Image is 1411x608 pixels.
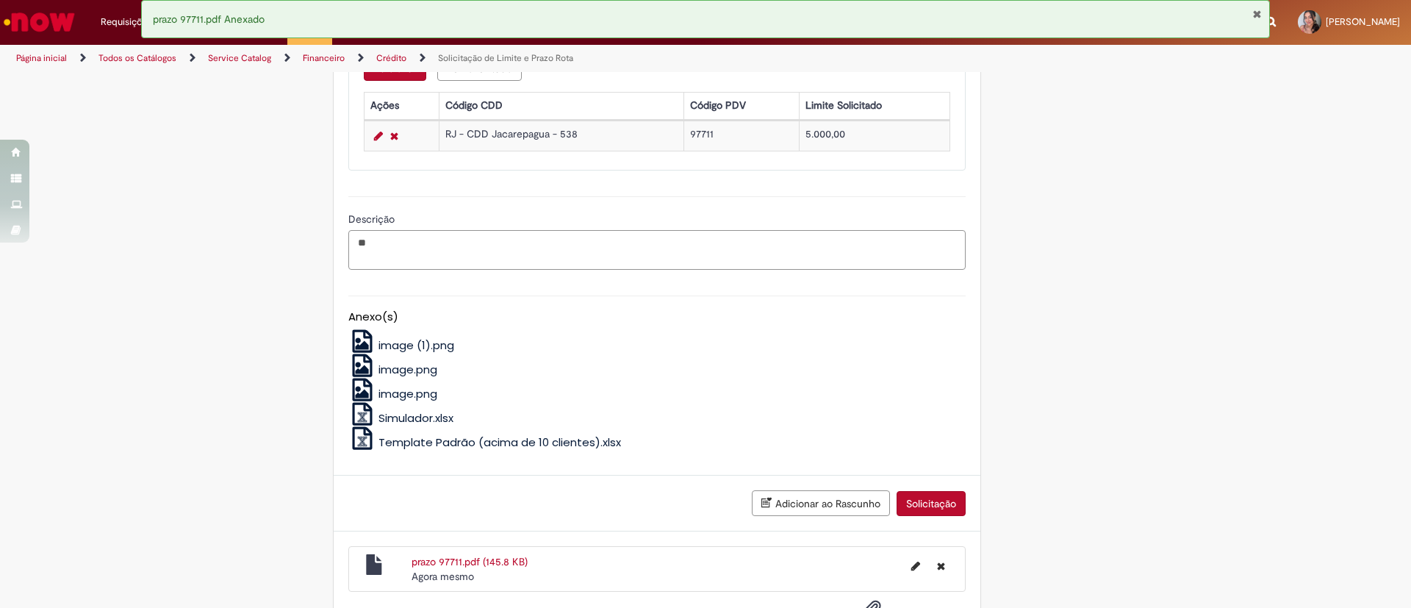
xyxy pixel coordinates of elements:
button: Solicitação [897,491,966,516]
span: image (1).png [378,337,454,353]
th: Ações [364,92,439,119]
a: Crédito [376,52,406,64]
td: 5.000,00 [800,121,950,151]
a: image.png [348,386,438,401]
span: prazo 97711.pdf Anexado [153,12,265,26]
a: Remover linha 1 [387,127,402,145]
a: Financeiro [303,52,345,64]
a: prazo 97711.pdf (145.8 KB) [412,555,528,568]
button: Adicionar ao Rascunho [752,490,890,516]
a: Editar Linha 1 [370,127,387,145]
a: Template Padrão (acima de 10 clientes).xlsx [348,434,622,450]
textarea: Descrição [348,230,966,270]
ul: Trilhas de página [11,45,930,72]
time: 29/08/2025 10:21:29 [412,570,474,583]
span: Template Padrão (acima de 10 clientes).xlsx [378,434,621,450]
span: Requisições [101,15,152,29]
button: Fechar Notificação [1252,8,1262,20]
span: image.png [378,362,437,377]
a: image.png [348,362,438,377]
th: Código CDD [439,92,683,119]
button: Editar nome de arquivo prazo 97711.pdf [902,554,929,578]
a: Todos os Catálogos [98,52,176,64]
th: Código PDV [683,92,799,119]
img: ServiceNow [1,7,77,37]
span: [PERSON_NAME] [1326,15,1400,28]
button: Excluir prazo 97711.pdf [928,554,954,578]
h5: Anexo(s) [348,311,966,323]
a: Simulador.xlsx [348,410,454,426]
a: Página inicial [16,52,67,64]
a: Solicitação de Limite e Prazo Rota [438,52,573,64]
span: image.png [378,386,437,401]
span: Simulador.xlsx [378,410,453,426]
span: Agora mesmo [412,570,474,583]
td: 97711 [683,121,799,151]
a: Service Catalog [208,52,271,64]
span: Descrição [348,212,398,226]
td: RJ - CDD Jacarepagua - 538 [439,121,683,151]
a: image (1).png [348,337,455,353]
th: Limite Solicitado [800,92,950,119]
